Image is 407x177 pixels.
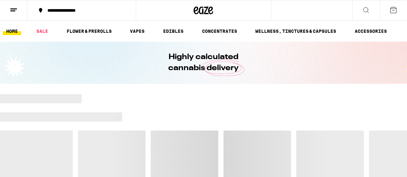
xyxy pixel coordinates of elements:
[150,52,257,74] h1: Highly calculated cannabis delivery
[252,27,339,35] a: WELLNESS, TINCTURES & CAPSULES
[3,27,21,35] a: HOME
[63,27,115,35] a: FLOWER & PREROLLS
[351,27,390,35] a: ACCESSORIES
[127,27,148,35] a: VAPES
[160,27,187,35] a: EDIBLES
[199,27,240,35] a: CONCENTRATES
[33,27,51,35] a: SALE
